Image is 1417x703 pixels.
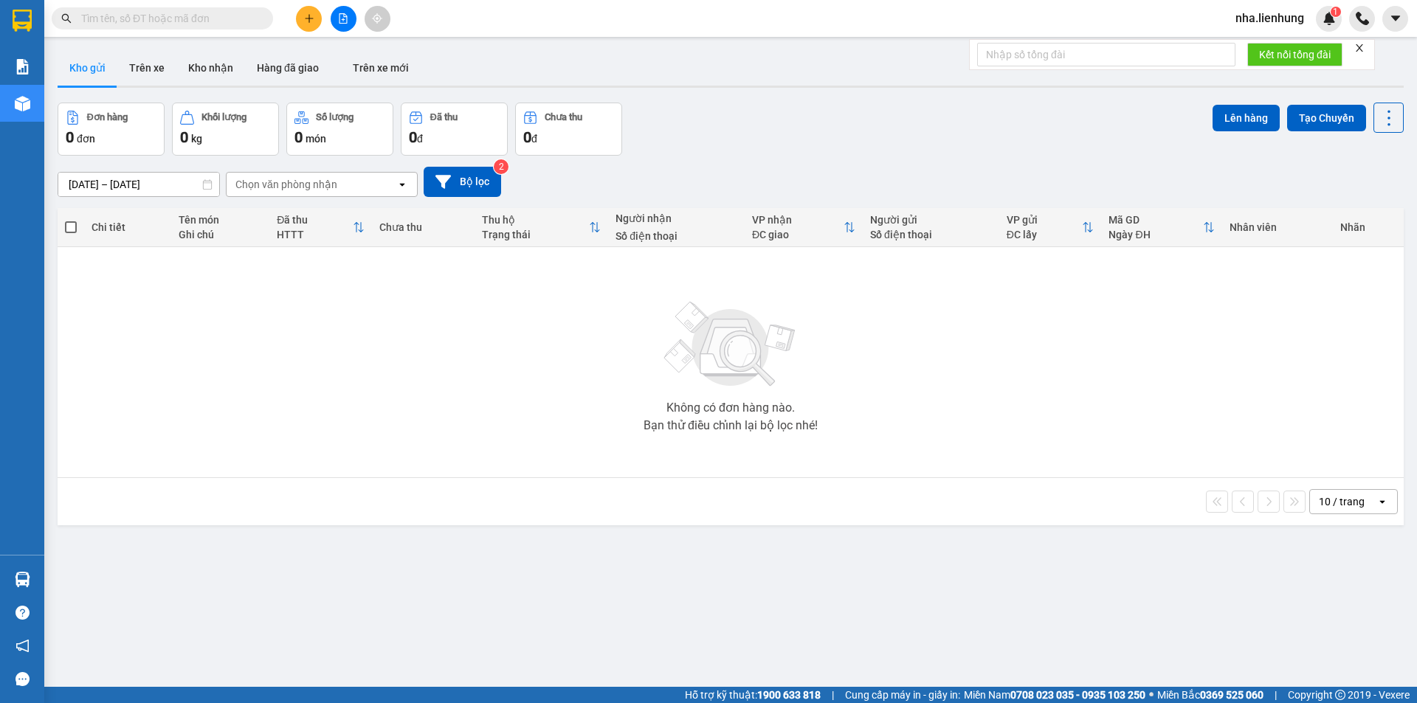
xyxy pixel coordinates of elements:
[15,639,30,653] span: notification
[304,13,314,24] span: plus
[379,221,467,233] div: Chưa thu
[1200,689,1263,701] strong: 0369 525 060
[77,133,95,145] span: đơn
[15,59,30,75] img: solution-icon
[752,214,844,226] div: VP nhận
[745,208,863,247] th: Toggle SortBy
[1101,208,1222,247] th: Toggle SortBy
[545,112,582,122] div: Chưa thu
[523,128,531,146] span: 0
[482,229,589,240] div: Trạng thái
[417,133,423,145] span: đ
[15,96,30,111] img: warehouse-icon
[365,6,390,32] button: aim
[1230,221,1325,233] div: Nhân viên
[396,179,408,190] svg: open
[296,6,322,32] button: plus
[172,103,279,156] button: Khối lượng0kg
[286,103,393,156] button: Số lượng0món
[15,572,30,587] img: warehouse-icon
[15,672,30,686] span: message
[482,214,589,226] div: Thu hộ
[306,133,326,145] span: món
[179,229,262,240] div: Ghi chú
[657,293,804,396] img: svg+xml;base64,PHN2ZyBjbGFzcz0ibGlzdC1wbHVnX19zdmciIHhtbG5zPSJodHRwOi8vd3d3LnczLm9yZy8yMDAwL3N2Zy...
[616,212,737,224] div: Người nhận
[1007,214,1083,226] div: VP gửi
[1354,43,1365,53] span: close
[58,103,165,156] button: Đơn hàng0đơn
[191,133,202,145] span: kg
[685,687,821,703] span: Hỗ trợ kỹ thuật:
[1247,43,1342,66] button: Kết nối tổng đài
[66,128,74,146] span: 0
[117,50,176,86] button: Trên xe
[58,173,219,196] input: Select a date range.
[870,214,992,226] div: Người gửi
[235,177,337,192] div: Chọn văn phòng nhận
[1109,229,1203,240] div: Ngày ĐH
[409,128,417,146] span: 0
[61,13,72,24] span: search
[964,687,1145,703] span: Miền Nam
[757,689,821,701] strong: 1900 633 818
[644,420,818,432] div: Bạn thử điều chỉnh lại bộ lọc nhé!
[58,50,117,86] button: Kho gửi
[338,13,348,24] span: file-add
[1356,12,1369,25] img: phone-icon
[977,43,1235,66] input: Nhập số tổng đài
[179,214,262,226] div: Tên món
[1213,105,1280,131] button: Lên hàng
[277,214,353,226] div: Đã thu
[316,112,354,122] div: Số lượng
[1382,6,1408,32] button: caret-down
[1149,692,1154,698] span: ⚪️
[176,50,245,86] button: Kho nhận
[494,159,508,174] sup: 2
[87,112,128,122] div: Đơn hàng
[372,13,382,24] span: aim
[531,133,537,145] span: đ
[870,229,992,240] div: Số điện thoại
[13,10,32,32] img: logo-vxr
[1335,690,1345,700] span: copyright
[666,402,795,414] div: Không có đơn hàng nào.
[15,606,30,620] span: question-circle
[1224,9,1316,27] span: nha.lienhung
[1319,494,1365,509] div: 10 / trang
[1340,221,1396,233] div: Nhãn
[999,208,1102,247] th: Toggle SortBy
[245,50,331,86] button: Hàng đã giao
[1333,7,1338,17] span: 1
[430,112,458,122] div: Đã thu
[269,208,372,247] th: Toggle SortBy
[1275,687,1277,703] span: |
[1007,229,1083,240] div: ĐC lấy
[401,103,508,156] button: Đã thu0đ
[515,103,622,156] button: Chưa thu0đ
[180,128,188,146] span: 0
[832,687,834,703] span: |
[1259,46,1331,63] span: Kết nối tổng đài
[1323,12,1336,25] img: icon-new-feature
[845,687,960,703] span: Cung cấp máy in - giấy in:
[331,6,356,32] button: file-add
[1389,12,1402,25] span: caret-down
[1376,496,1388,508] svg: open
[92,221,163,233] div: Chi tiết
[353,62,409,74] span: Trên xe mới
[616,230,737,242] div: Số điện thoại
[1109,214,1203,226] div: Mã GD
[752,229,844,240] div: ĐC giao
[1010,689,1145,701] strong: 0708 023 035 - 0935 103 250
[1287,105,1366,131] button: Tạo Chuyến
[475,208,608,247] th: Toggle SortBy
[277,229,353,240] div: HTTT
[201,112,246,122] div: Khối lượng
[1157,687,1263,703] span: Miền Bắc
[81,10,255,27] input: Tìm tên, số ĐT hoặc mã đơn
[1331,7,1341,17] sup: 1
[294,128,303,146] span: 0
[424,167,501,197] button: Bộ lọc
